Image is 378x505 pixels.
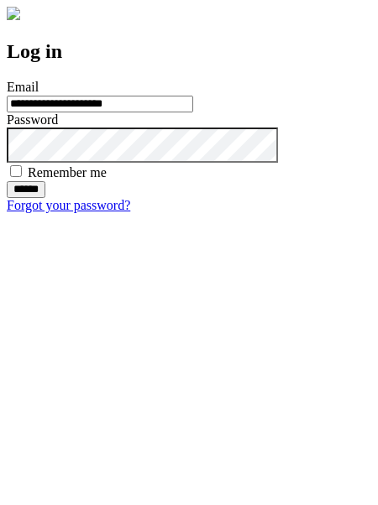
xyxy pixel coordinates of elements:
[7,112,58,127] label: Password
[7,80,39,94] label: Email
[28,165,107,180] label: Remember me
[7,7,20,20] img: logo-4e3dc11c47720685a147b03b5a06dd966a58ff35d612b21f08c02c0306f2b779.png
[7,40,371,63] h2: Log in
[7,198,130,212] a: Forgot your password?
